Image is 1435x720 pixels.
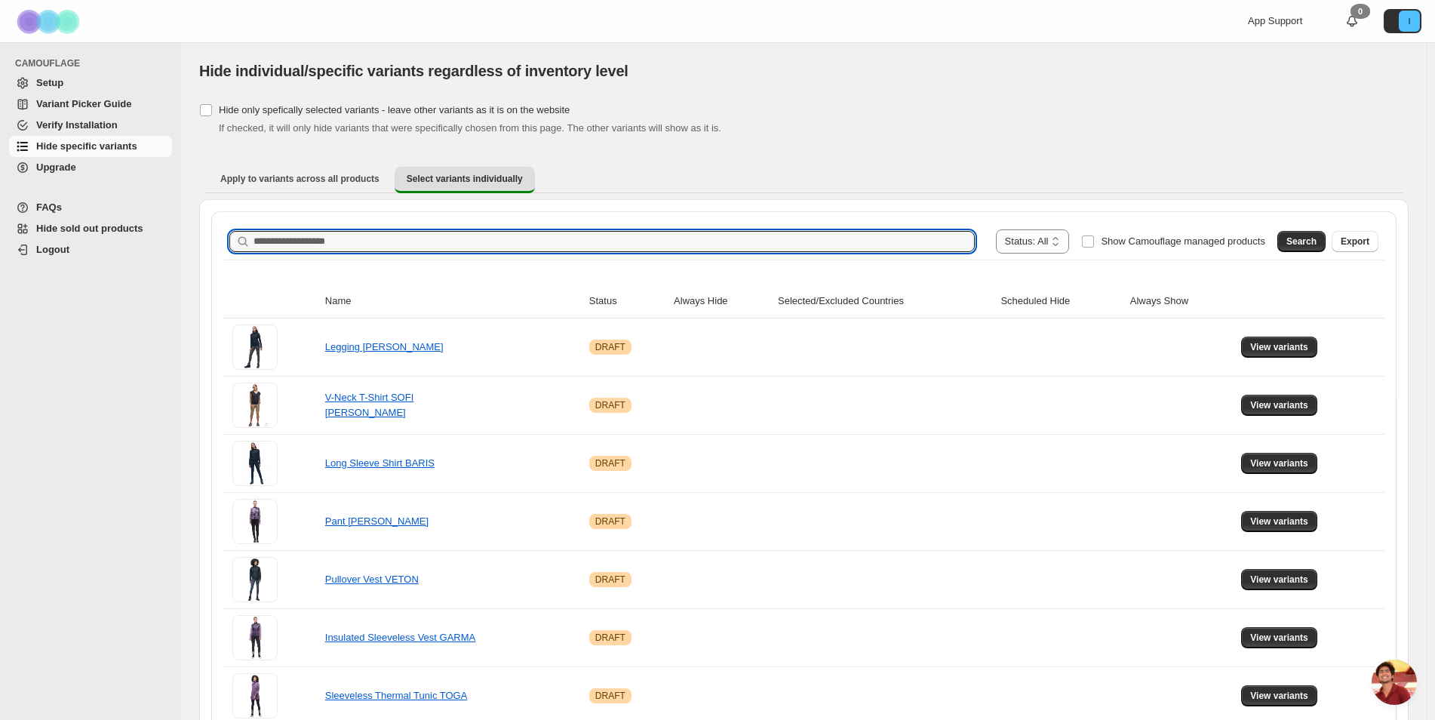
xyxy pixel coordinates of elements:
span: App Support [1248,15,1302,26]
span: View variants [1250,574,1308,586]
span: DRAFT [595,690,625,702]
a: Pant [PERSON_NAME] [325,515,429,527]
a: Verify Installation [9,115,172,136]
text: I [1408,17,1410,26]
div: Ouvrir le chat [1372,660,1417,705]
th: Status [585,285,669,318]
a: Long Sleeve Shirt BARIS [325,457,435,469]
a: Pullover Vest VETON [325,574,419,585]
span: DRAFT [595,632,625,644]
span: FAQs [36,202,62,213]
span: Apply to variants across all products [220,173,379,185]
span: DRAFT [595,574,625,586]
span: View variants [1250,457,1308,469]
span: If checked, it will only hide variants that were specifically chosen from this page. The other va... [219,122,721,134]
a: FAQs [9,197,172,218]
a: Insulated Sleeveless Vest GARMA [325,632,475,643]
span: Hide specific variants [36,140,137,152]
button: View variants [1241,337,1317,358]
th: Selected/Excluded Countries [773,285,996,318]
span: View variants [1250,399,1308,411]
button: Export [1332,231,1378,252]
span: DRAFT [595,515,625,528]
button: View variants [1241,395,1317,416]
span: DRAFT [595,457,625,469]
span: Export [1341,235,1369,248]
span: Avatar with initials I [1399,11,1420,32]
th: Always Hide [669,285,773,318]
span: Hide only spefically selected variants - leave other variants as it is on the website [219,104,570,115]
span: DRAFT [595,341,625,353]
button: View variants [1241,627,1317,648]
a: Upgrade [9,157,172,178]
button: Search [1277,231,1326,252]
button: Apply to variants across all products [208,167,392,191]
span: Search [1286,235,1317,248]
div: 0 [1350,4,1370,19]
button: View variants [1241,511,1317,532]
span: View variants [1250,632,1308,644]
th: Name [321,285,585,318]
span: Variant Picker Guide [36,98,131,109]
a: Hide specific variants [9,136,172,157]
a: Sleeveless Thermal Tunic TOGA [325,690,468,701]
span: Select variants individually [407,173,523,185]
th: Scheduled Hide [996,285,1125,318]
a: V-Neck T-Shirt SOFI [PERSON_NAME] [325,392,414,418]
a: Logout [9,239,172,260]
span: CAMOUFLAGE [15,57,174,69]
span: Logout [36,244,69,255]
button: Avatar with initials I [1384,9,1421,33]
button: View variants [1241,569,1317,590]
span: Verify Installation [36,119,118,131]
button: Select variants individually [395,167,535,193]
a: Variant Picker Guide [9,94,172,115]
span: DRAFT [595,399,625,411]
span: Show Camouflage managed products [1101,235,1265,247]
img: Camouflage [12,1,88,42]
a: Setup [9,72,172,94]
span: View variants [1250,341,1308,353]
span: View variants [1250,690,1308,702]
span: View variants [1250,515,1308,528]
th: Always Show [1126,285,1237,318]
button: View variants [1241,685,1317,706]
a: Legging [PERSON_NAME] [325,341,444,352]
button: View variants [1241,453,1317,474]
a: 0 [1344,14,1360,29]
span: Setup [36,77,63,88]
span: Hide individual/specific variants regardless of inventory level [199,63,628,79]
a: Hide sold out products [9,218,172,239]
span: Upgrade [36,162,76,173]
span: Hide sold out products [36,223,143,234]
